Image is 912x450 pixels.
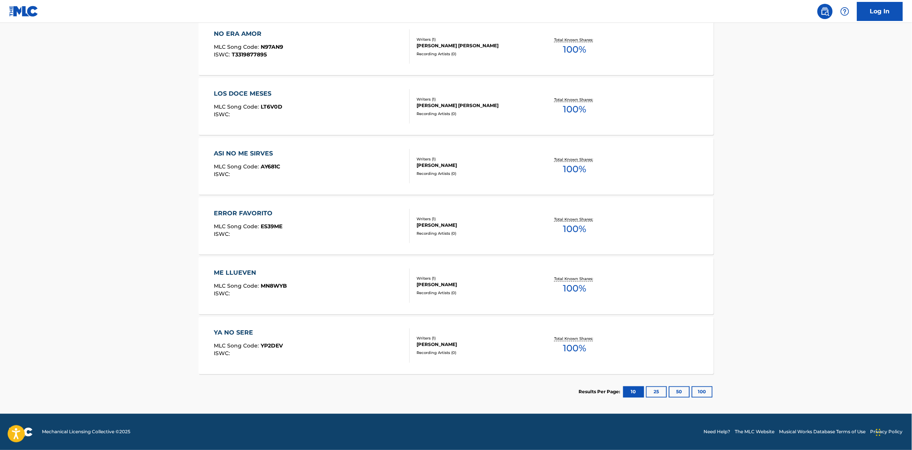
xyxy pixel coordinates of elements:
[261,163,280,170] span: AY681C
[417,96,532,102] div: Writers ( 1 )
[214,350,232,357] span: ISWC :
[214,343,261,349] span: MLC Song Code :
[623,386,644,398] button: 10
[417,350,532,356] div: Recording Artists ( 0 )
[417,341,532,348] div: [PERSON_NAME]
[199,18,714,75] a: NO ERA AMORMLC Song Code:N97AN9ISWC:T3319877895Writers (1)[PERSON_NAME] [PERSON_NAME]Recording Ar...
[870,429,903,436] a: Privacy Policy
[261,343,283,349] span: YP2DEV
[199,317,714,374] a: YA NO SEREMLC Song Code:YP2DEVISWC:Writers (1)[PERSON_NAME]Recording Artists (0)Total Known Share...
[214,29,283,38] div: NO ERA AMOR
[261,43,283,50] span: N97AN9
[817,4,833,19] a: Public Search
[874,413,912,450] iframe: Chat Widget
[214,89,282,98] div: LOS DOCE MESES
[199,78,714,135] a: LOS DOCE MESESMLC Song Code:LT6V0DISWC:Writers (1)[PERSON_NAME] [PERSON_NAME]Recording Artists (0...
[42,429,130,436] span: Mechanical Licensing Collective © 2025
[563,222,587,236] span: 100 %
[214,209,282,218] div: ERROR FAVORITO
[874,413,912,450] div: Widget de chat
[704,429,731,436] a: Need Help?
[837,4,853,19] div: Help
[214,111,232,118] span: ISWC :
[417,231,532,236] div: Recording Artists ( 0 )
[199,257,714,314] a: ME LLUEVENMLC Song Code:MN8WYBISWC:Writers (1)[PERSON_NAME]Recording Artists (0)Total Known Share...
[555,157,595,162] p: Total Known Shares:
[214,163,261,170] span: MLC Song Code :
[417,276,532,282] div: Writers ( 1 )
[214,223,261,230] span: MLC Song Code :
[214,103,261,110] span: MLC Song Code :
[214,283,261,290] span: MLC Song Code :
[417,290,532,296] div: Recording Artists ( 0 )
[214,149,280,158] div: ASI NO ME SIRVES
[9,6,38,17] img: MLC Logo
[579,389,622,396] p: Results Per Page:
[261,283,287,290] span: MN8WYB
[417,156,532,162] div: Writers ( 1 )
[555,37,595,43] p: Total Known Shares:
[9,428,33,437] img: logo
[563,282,587,296] span: 100 %
[417,111,532,117] div: Recording Artists ( 0 )
[646,386,667,398] button: 25
[261,103,282,110] span: LT6V0D
[563,43,587,56] span: 100 %
[417,336,532,341] div: Writers ( 1 )
[555,336,595,342] p: Total Known Shares:
[417,51,532,57] div: Recording Artists ( 0 )
[692,386,713,398] button: 100
[821,7,830,16] img: search
[669,386,690,398] button: 50
[417,222,532,229] div: [PERSON_NAME]
[840,7,849,16] img: help
[199,138,714,195] a: ASI NO ME SIRVESMLC Song Code:AY681CISWC:Writers (1)[PERSON_NAME]Recording Artists (0)Total Known...
[214,290,232,297] span: ISWC :
[232,51,267,58] span: T3319877895
[214,231,232,237] span: ISWC :
[555,216,595,222] p: Total Known Shares:
[417,102,532,109] div: [PERSON_NAME] [PERSON_NAME]
[555,276,595,282] p: Total Known Shares:
[779,429,866,436] a: Musical Works Database Terms of Use
[214,51,232,58] span: ISWC :
[214,43,261,50] span: MLC Song Code :
[214,269,287,278] div: ME LLUEVEN
[857,2,903,21] a: Log In
[214,328,283,338] div: YA NO SERE
[735,429,775,436] a: The MLC Website
[214,171,232,178] span: ISWC :
[417,37,532,42] div: Writers ( 1 )
[417,282,532,288] div: [PERSON_NAME]
[563,342,587,356] span: 100 %
[417,42,532,49] div: [PERSON_NAME] [PERSON_NAME]
[417,216,532,222] div: Writers ( 1 )
[417,162,532,169] div: [PERSON_NAME]
[563,162,587,176] span: 100 %
[563,102,587,116] span: 100 %
[261,223,282,230] span: ES39ME
[417,171,532,176] div: Recording Artists ( 0 )
[876,421,881,444] div: Arrastrar
[199,197,714,255] a: ERROR FAVORITOMLC Song Code:ES39MEISWC:Writers (1)[PERSON_NAME]Recording Artists (0)Total Known S...
[555,97,595,102] p: Total Known Shares:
